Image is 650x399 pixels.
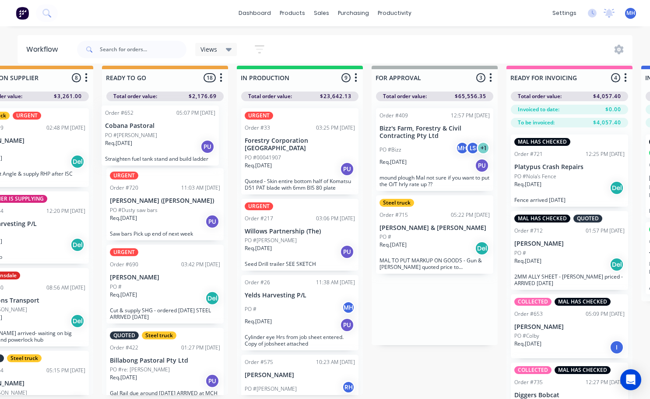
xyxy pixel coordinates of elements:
span: Invoiced to date: [518,106,559,113]
div: purchasing [334,7,373,20]
input: Enter column name… [241,73,327,82]
span: 3 [476,73,485,82]
a: dashboard [234,7,275,20]
div: productivity [373,7,416,20]
img: Factory [16,7,29,20]
span: $0.00 [605,106,621,113]
span: $23,642.13 [320,92,351,100]
span: MH [626,9,635,17]
span: Views [200,45,217,54]
div: Open Intercom Messenger [620,369,641,390]
input: Enter column name… [106,73,192,82]
span: Total order value: [518,92,562,100]
div: products [275,7,309,20]
span: $2,176.69 [189,92,217,100]
span: $4,057.40 [593,92,621,100]
div: settings [548,7,581,20]
span: 4 [611,73,620,82]
span: $65,556.35 [455,92,486,100]
span: 18 [204,73,216,82]
span: 8 [72,73,81,82]
div: sales [309,7,334,20]
span: To be invoiced: [518,119,555,127]
span: Total order value: [113,92,157,100]
span: Total order value: [383,92,427,100]
div: Workflow [26,44,62,55]
input: Enter column name… [510,73,597,82]
span: $3,261.00 [54,92,82,100]
input: Search for orders... [100,41,186,58]
input: Enter column name… [376,73,462,82]
span: 9 [341,73,351,82]
span: Total order value: [248,92,292,100]
span: $4,057.40 [593,119,621,127]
